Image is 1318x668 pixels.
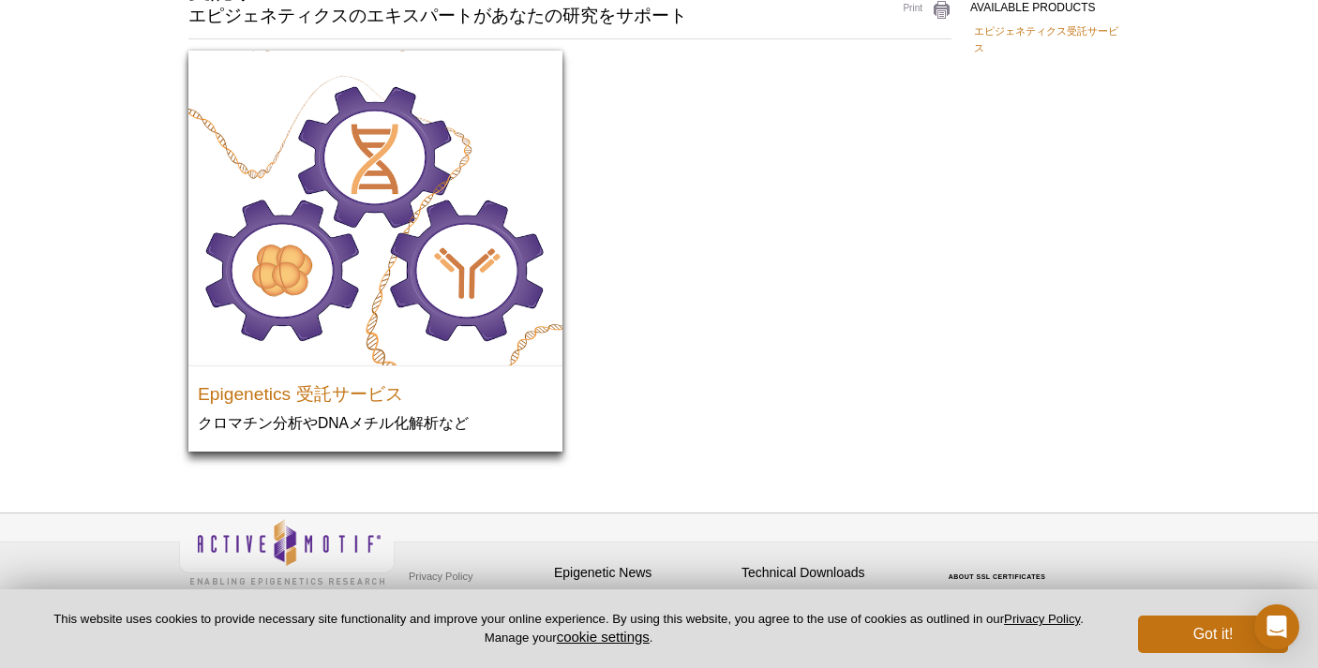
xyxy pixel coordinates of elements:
p: Sign up for our monthly newsletter highlighting recent publications in the field of epigenetics. [554,587,732,651]
h4: Technical Downloads [741,565,920,581]
button: Got it! [1138,616,1288,653]
h4: Epigenetic News [554,565,732,581]
h3: Epigenetics 受託サービス [198,376,553,404]
div: Open Intercom Messenger [1254,604,1299,649]
a: Privacy Policy [1004,612,1080,626]
p: Get our brochures and newsletters, or request them by mail. [741,587,920,635]
a: ABOUT SSL CERTIFICATES [949,573,1046,580]
a: Active Motif End-to-end Epigenetic Services Epigenetics 受託サービス クロマチン分析やDNAメチル化解析など [188,51,562,451]
img: Active Motif, [179,513,395,589]
a: エピジェネティクス受託サービス [974,22,1126,56]
button: cookie settings [557,629,650,645]
h2: エピジェネティクスのエキスパートがあなたの研究をサポート [188,7,862,24]
img: Active Motif End-to-end Epigenetic Services [188,51,562,365]
a: Privacy Policy [404,562,477,590]
p: This website uses cookies to provide necessary site functionality and improve your online experie... [30,611,1107,646]
p: クロマチン分析やDNAメチル化解析など [198,413,553,433]
table: Click to Verify - This site chose Symantec SSL for secure e-commerce and confidential communicati... [929,546,1070,587]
